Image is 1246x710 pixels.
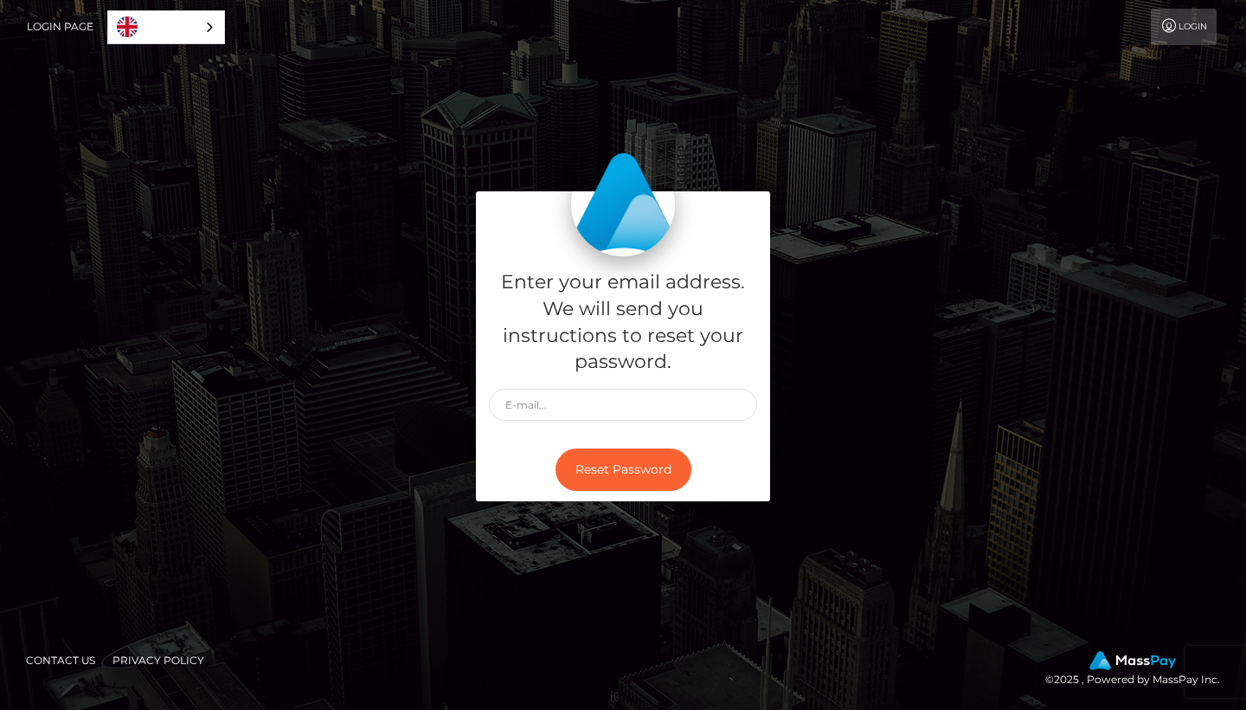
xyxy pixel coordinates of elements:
img: MassPay [1089,651,1176,670]
div: © 2025 , Powered by MassPay Inc. [1045,651,1233,689]
a: Privacy Policy [106,647,211,674]
input: E-mail... [489,389,757,421]
a: Login Page [27,9,93,45]
a: Contact Us [19,647,102,674]
img: MassPay Login [571,152,675,256]
a: English [108,11,224,43]
h5: Enter your email address. We will send you instructions to reset your password. [489,269,757,376]
a: Login [1151,9,1217,45]
aside: Language selected: English [107,10,225,44]
button: Reset Password [556,449,691,491]
div: Language [107,10,225,44]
